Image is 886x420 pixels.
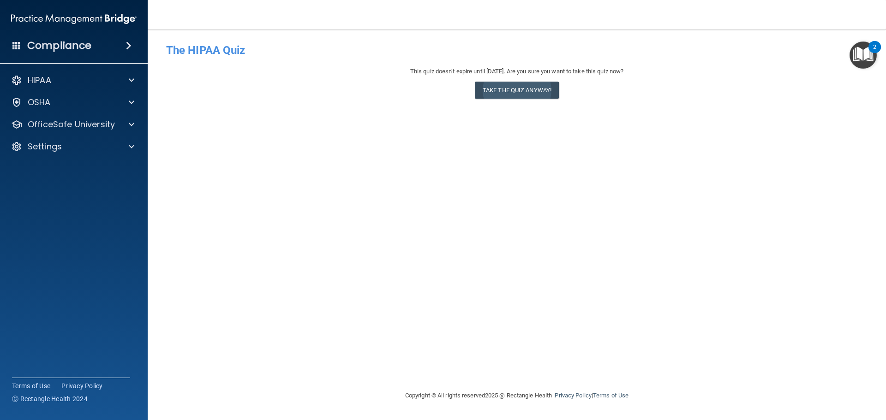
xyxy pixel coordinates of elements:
a: OSHA [11,97,134,108]
button: Open Resource Center, 2 new notifications [850,41,877,69]
button: Take the quiz anyway! [475,82,559,99]
a: Settings [11,141,134,152]
p: OfficeSafe University [28,119,115,130]
h4: Compliance [27,39,91,52]
div: Copyright © All rights reserved 2025 @ Rectangle Health | | [348,381,685,410]
p: Settings [28,141,62,152]
div: This quiz doesn’t expire until [DATE]. Are you sure you want to take this quiz now? [166,66,868,77]
a: Terms of Use [593,392,629,399]
a: Privacy Policy [555,392,591,399]
img: PMB logo [11,10,137,28]
p: OSHA [28,97,51,108]
div: 2 [873,47,876,59]
span: Ⓒ Rectangle Health 2024 [12,394,88,403]
h4: The HIPAA Quiz [166,44,868,56]
a: Privacy Policy [61,381,103,390]
p: HIPAA [28,75,51,86]
a: Terms of Use [12,381,50,390]
a: OfficeSafe University [11,119,134,130]
a: HIPAA [11,75,134,86]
